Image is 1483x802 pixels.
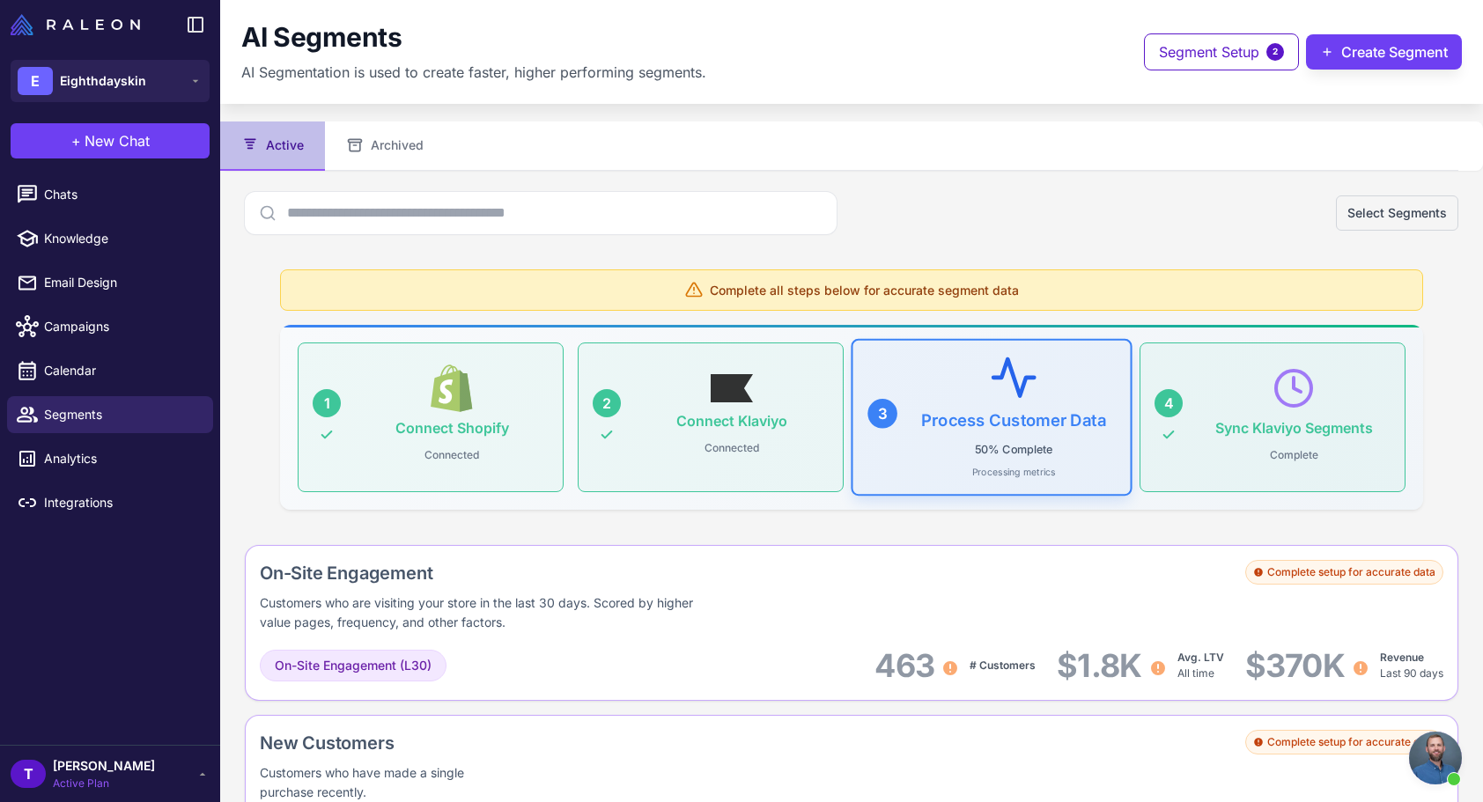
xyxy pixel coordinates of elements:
span: # Customers [970,659,1036,672]
div: On-Site Engagement [260,560,942,586]
h3: Process Customer Data [921,410,1106,430]
div: $1.8K [1057,646,1166,686]
h1: AI Segments [241,21,402,55]
div: Customers who are visiting your store in the last 30 days. Scored by higher value pages, frequenc... [260,593,715,632]
a: Analytics [7,440,213,477]
div: 463 [874,646,959,686]
p: Processing metrics [972,465,1056,479]
div: T [11,760,46,788]
div: Customers who have made a single purchase recently. [260,763,469,802]
span: + [71,130,81,151]
button: Segment Setup2 [1144,33,1299,70]
span: Complete all steps below for accurate segment data [710,281,1019,299]
div: Open chat [1409,732,1462,784]
span: New Chat [85,130,150,151]
span: 2 [1266,43,1284,61]
h3: Connect Shopify [395,420,509,437]
button: +New Chat [11,123,210,158]
a: Campaigns [7,308,213,345]
span: Segment Setup [1159,41,1259,63]
div: E [18,67,53,95]
span: Segments [44,405,199,424]
p: AI Segmentation is used to create faster, higher performing segments. [241,62,706,83]
div: All time [1177,650,1224,681]
a: Segments [7,396,213,433]
p: Connected [417,444,486,467]
span: Avg. LTV [1177,651,1224,664]
button: Create Segment [1306,34,1462,70]
a: Raleon Logo [11,14,147,35]
button: Archived [325,121,445,171]
span: Eighthdayskin [60,71,146,91]
p: Connected [697,437,766,460]
button: EEighthdayskin [11,60,210,102]
div: New Customers [260,730,574,756]
span: [PERSON_NAME] [53,756,155,776]
span: Integrations [44,493,199,512]
img: Raleon Logo [11,14,140,35]
div: 2 [593,389,621,417]
div: Last 90 days [1380,650,1443,681]
button: Active [220,121,325,171]
span: On-Site Engagement (L30) [275,656,432,675]
div: 3 [867,399,897,429]
div: 1 [313,389,341,417]
span: Chats [44,185,199,204]
a: Calendar [7,352,213,389]
p: 50% Complete [967,438,1060,461]
div: 4 [1155,389,1183,417]
a: Email Design [7,264,213,301]
div: $370K [1245,646,1369,686]
span: Active Plan [53,776,155,791]
h3: Sync Klaviyo Segments [1215,420,1373,437]
button: Select Segments [1336,195,1458,231]
span: Email Design [44,273,199,292]
div: Complete setup for accurate data [1245,730,1443,754]
span: Revenue [1380,651,1424,664]
span: Calendar [44,361,199,380]
a: Integrations [7,484,213,521]
a: Knowledge [7,220,213,257]
span: Knowledge [44,229,199,248]
span: Analytics [44,449,199,468]
div: Complete setup for accurate data [1245,560,1443,585]
p: Complete [1263,444,1325,467]
span: Campaigns [44,317,199,336]
a: Chats [7,176,213,213]
h3: Connect Klaviyo [676,413,787,430]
